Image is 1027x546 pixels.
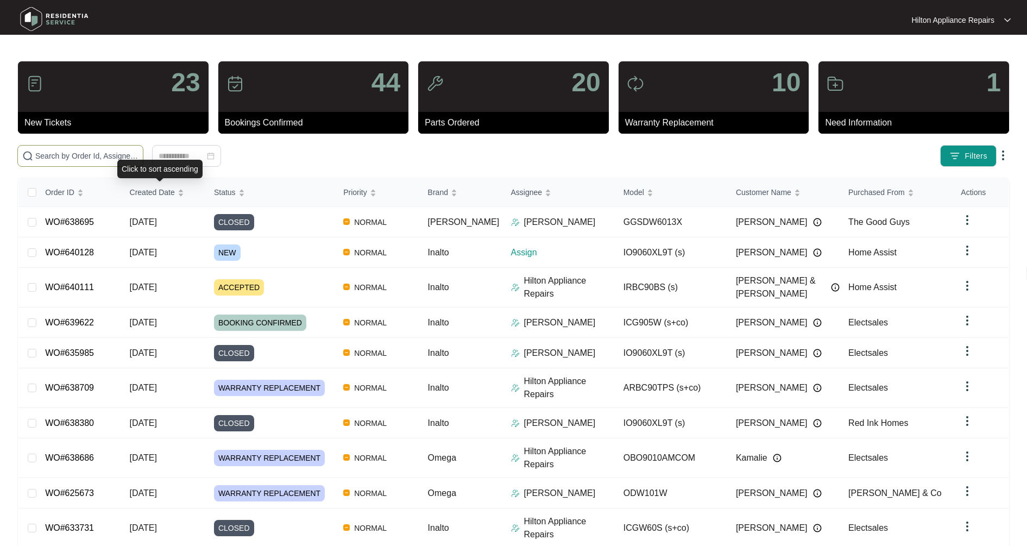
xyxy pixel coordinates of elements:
[214,520,254,536] span: CLOSED
[24,116,209,129] p: New Tickets
[813,384,822,392] img: Info icon
[214,279,264,296] span: ACCEPTED
[205,178,335,207] th: Status
[524,375,615,401] p: Hilton Appliance Repairs
[130,186,175,198] span: Created Date
[524,347,596,360] p: [PERSON_NAME]
[840,178,952,207] th: Purchased From
[615,438,727,478] td: OBO9010AMCOM
[961,520,974,533] img: dropdown arrow
[16,3,92,35] img: residentia service logo
[343,489,350,496] img: Vercel Logo
[45,523,94,532] a: WO#633731
[130,523,157,532] span: [DATE]
[343,349,350,356] img: Vercel Logo
[952,178,1009,207] th: Actions
[961,214,974,227] img: dropdown arrow
[813,248,822,257] img: Info icon
[45,248,94,257] a: WO#640128
[350,281,391,294] span: NORMAL
[736,347,808,360] span: [PERSON_NAME]
[343,186,367,198] span: Priority
[848,453,888,462] span: Electsales
[343,284,350,290] img: Vercel Logo
[511,419,520,428] img: Assigner Icon
[615,178,727,207] th: Model
[350,216,391,229] span: NORMAL
[343,454,350,461] img: Vercel Logo
[214,186,236,198] span: Status
[502,178,615,207] th: Assignee
[26,75,43,92] img: icon
[214,345,254,361] span: CLOSED
[961,344,974,357] img: dropdown arrow
[511,454,520,462] img: Assigner Icon
[772,70,801,96] p: 10
[625,116,809,129] p: Warranty Replacement
[848,418,908,428] span: Red Ink Homes
[428,383,449,392] span: Inalto
[130,318,157,327] span: [DATE]
[343,524,350,531] img: Vercel Logo
[961,485,974,498] img: dropdown arrow
[961,244,974,257] img: dropdown arrow
[350,381,391,394] span: NORMAL
[130,488,157,498] span: [DATE]
[736,381,808,394] span: [PERSON_NAME]
[428,523,449,532] span: Inalto
[997,149,1010,162] img: dropdown arrow
[736,316,808,329] span: [PERSON_NAME]
[827,75,844,92] img: icon
[911,15,994,26] p: Hilton Appliance Repairs
[350,347,391,360] span: NORMAL
[511,524,520,532] img: Assigner Icon
[813,318,822,327] img: Info icon
[225,116,409,129] p: Bookings Confirmed
[736,451,767,465] span: Kamalie
[428,348,449,357] span: Inalto
[961,314,974,327] img: dropdown arrow
[350,451,391,465] span: NORMAL
[961,450,974,463] img: dropdown arrow
[949,150,960,161] img: filter icon
[45,488,94,498] a: WO#625673
[940,145,997,167] button: filter iconFilters
[335,178,419,207] th: Priority
[350,417,391,430] span: NORMAL
[428,283,449,292] span: Inalto
[22,150,33,161] img: search-icon
[428,488,456,498] span: Omega
[45,186,74,198] span: Order ID
[45,348,94,357] a: WO#635985
[419,178,502,207] th: Brand
[130,453,157,462] span: [DATE]
[524,515,615,541] p: Hilton Appliance Repairs
[813,218,822,227] img: Info icon
[736,522,808,535] span: [PERSON_NAME]
[848,523,888,532] span: Electsales
[615,207,727,237] td: GGSDW6013X
[214,214,254,230] span: CLOSED
[727,178,840,207] th: Customer Name
[831,283,840,292] img: Info icon
[615,478,727,509] td: ODW101W
[615,408,727,438] td: IO9060XL9T (s)
[371,70,400,96] p: 44
[615,268,727,307] td: IRBC90BS (s)
[130,418,157,428] span: [DATE]
[428,186,448,198] span: Brand
[813,489,822,498] img: Info icon
[736,246,808,259] span: [PERSON_NAME]
[343,249,350,255] img: Vercel Logo
[35,150,138,162] input: Search by Order Id, Assignee Name, Customer Name, Brand and Model
[428,453,456,462] span: Omega
[615,368,727,408] td: ARBC90TPS (s+co)
[350,316,391,329] span: NORMAL
[428,318,449,327] span: Inalto
[511,218,520,227] img: Assigner Icon
[214,380,325,396] span: WARRANTY REPLACEMENT
[350,246,391,259] span: NORMAL
[130,217,157,227] span: [DATE]
[350,487,391,500] span: NORMAL
[524,445,615,471] p: Hilton Appliance Repairs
